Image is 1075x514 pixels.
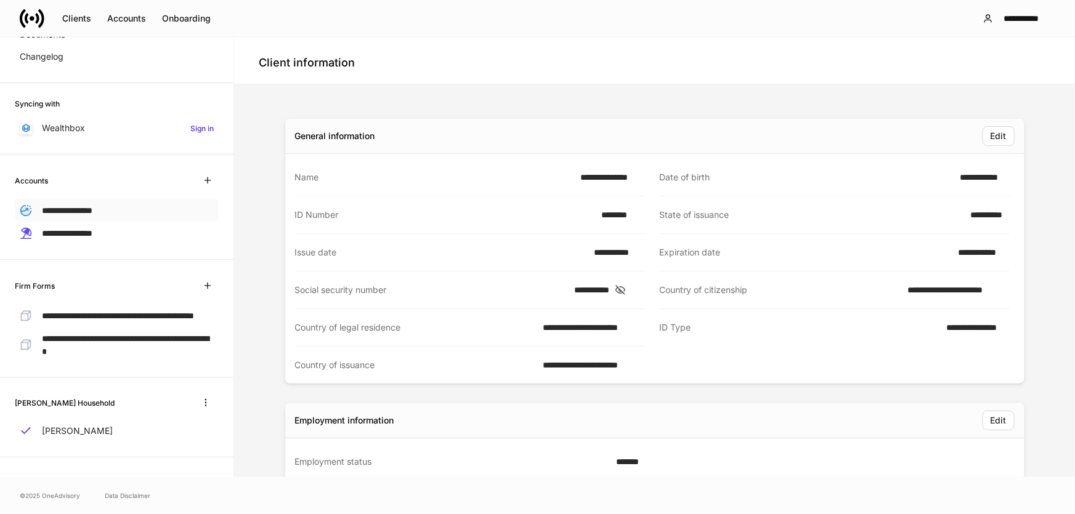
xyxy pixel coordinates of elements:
[991,132,1007,140] div: Edit
[15,46,219,68] a: Changelog
[660,246,951,259] div: Expiration date
[15,175,48,187] h6: Accounts
[295,414,394,427] div: Employment information
[983,411,1015,430] button: Edit
[15,98,60,110] h6: Syncing with
[295,321,536,334] div: Country of legal residence
[99,9,154,28] button: Accounts
[42,122,85,134] p: Wealthbox
[259,55,355,70] h4: Client information
[983,126,1015,146] button: Edit
[15,117,219,139] a: WealthboxSign in
[295,171,574,183] div: Name
[62,14,91,23] div: Clients
[295,130,375,142] div: General information
[660,321,939,334] div: ID Type
[20,50,63,63] p: Changelog
[295,284,567,296] div: Social security number
[295,246,586,259] div: Issue date
[15,420,219,442] a: [PERSON_NAME]
[295,359,536,371] div: Country of issuance
[15,397,115,409] h6: [PERSON_NAME] Household
[660,284,901,296] div: Country of citizenship
[15,280,55,292] h6: Firm Forms
[295,456,609,468] div: Employment status
[105,491,150,500] a: Data Disclaimer
[154,9,219,28] button: Onboarding
[660,171,953,183] div: Date of birth
[190,122,214,134] h6: Sign in
[295,209,594,221] div: ID Number
[660,209,963,221] div: State of issuance
[162,14,211,23] div: Onboarding
[991,416,1007,425] div: Edit
[20,491,80,500] span: © 2025 OneAdvisory
[54,9,99,28] button: Clients
[107,14,146,23] div: Accounts
[42,425,113,437] p: [PERSON_NAME]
